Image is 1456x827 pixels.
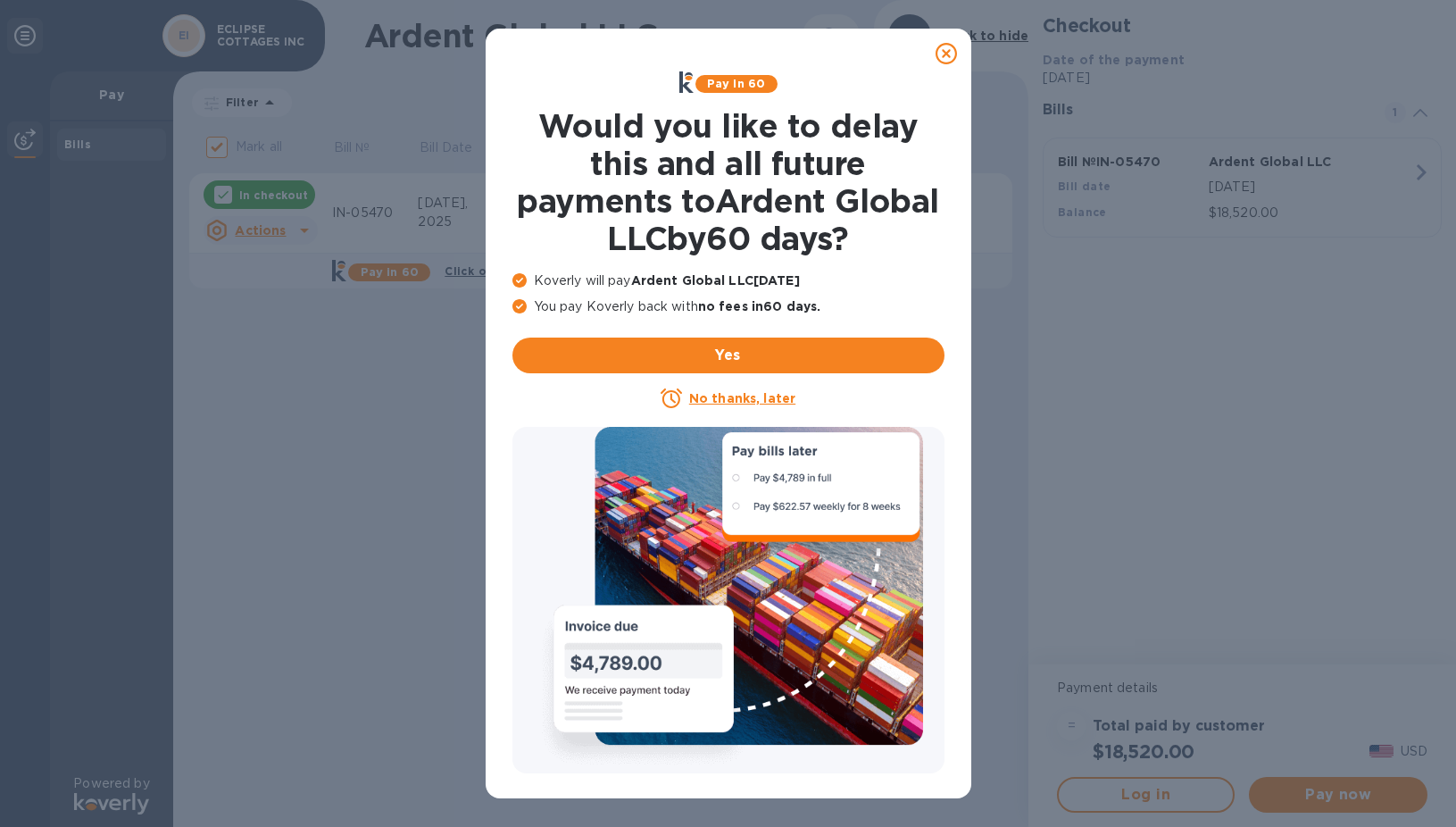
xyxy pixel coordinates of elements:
[698,299,820,313] b: no fees in 60 days .
[512,271,944,290] p: Koverly will pay
[512,297,944,316] p: You pay Koverly back with
[512,107,944,257] h1: Would you like to delay this and all future payments to Ardent Global LLC by 60 days ?
[527,345,930,366] span: Yes
[689,391,795,405] u: No thanks, later
[631,273,800,288] b: Ardent Global LLC [DATE]
[707,77,765,90] b: Pay in 60
[512,338,944,373] button: Yes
